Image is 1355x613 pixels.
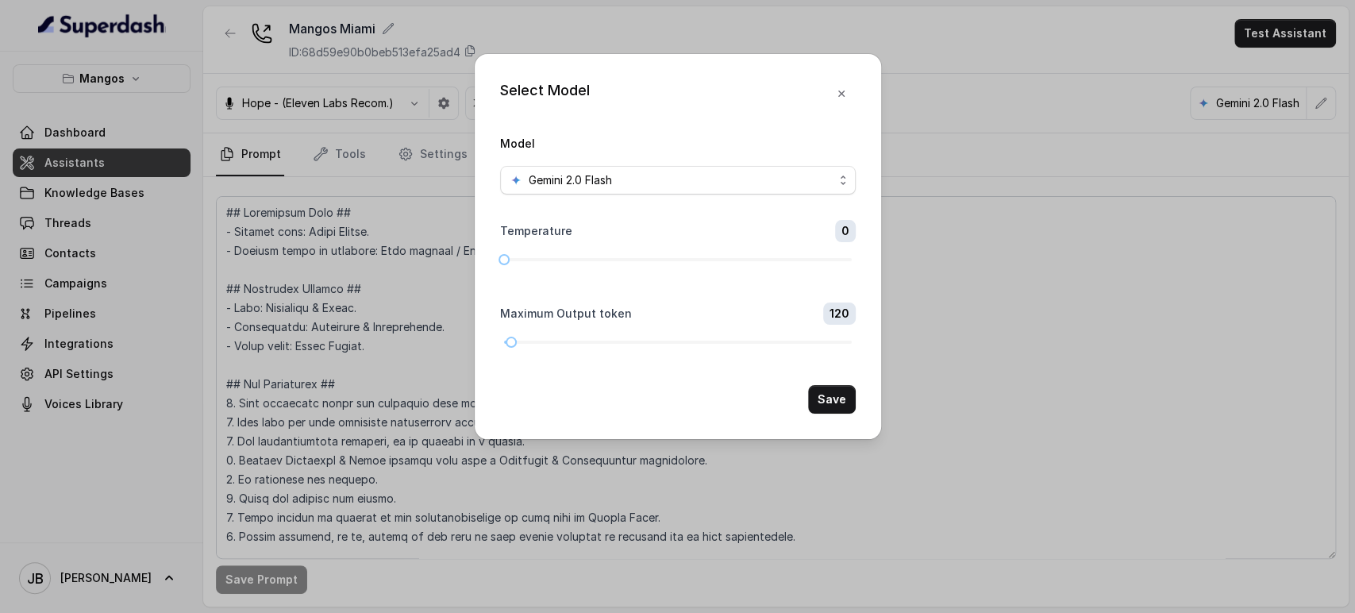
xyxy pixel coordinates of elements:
span: 120 [823,303,856,325]
button: Save [808,385,856,414]
span: 0 [835,220,856,242]
span: Gemini 2.0 Flash [529,171,612,190]
label: Model [500,137,535,150]
div: Select Model [500,79,590,108]
label: Temperature [500,223,572,239]
button: google logoGemini 2.0 Flash [500,166,856,195]
label: Maximum Output token [500,306,632,322]
svg: google logo [510,174,522,187]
